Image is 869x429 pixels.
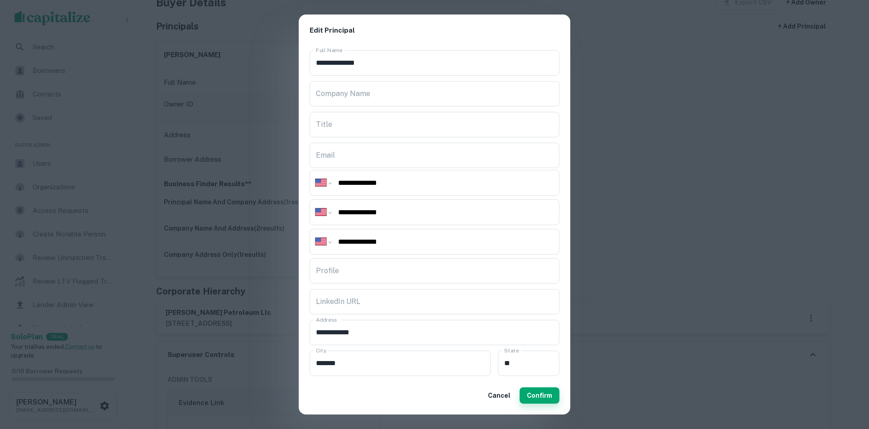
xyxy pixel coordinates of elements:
button: Confirm [520,387,559,404]
label: Full Name [316,46,343,54]
iframe: Chat Widget [824,357,869,400]
label: Address [316,316,337,323]
label: State [504,347,519,354]
button: Cancel [484,387,514,404]
label: City [316,347,326,354]
h2: Edit Principal [299,14,570,47]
